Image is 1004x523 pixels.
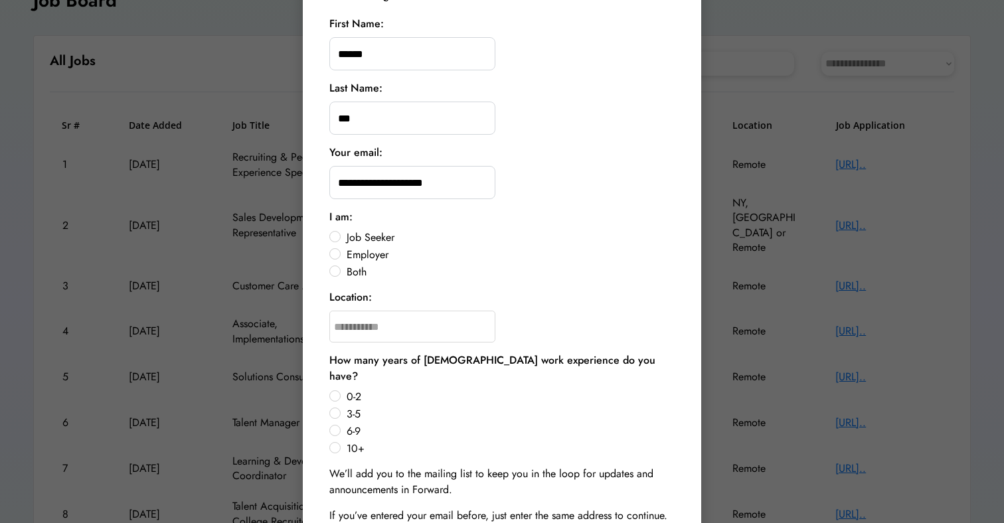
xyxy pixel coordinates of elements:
[343,426,675,437] label: 6-9
[329,466,675,498] div: We’ll add you to the mailing list to keep you in the loop for updates and announcements in Forward.
[343,392,675,402] label: 0-2
[329,209,353,225] div: I am:
[343,250,675,260] label: Employer
[343,232,675,243] label: Job Seeker
[329,289,372,305] div: Location:
[343,267,675,277] label: Both
[343,443,675,454] label: 10+
[329,16,384,32] div: First Name:
[329,80,382,96] div: Last Name:
[343,409,675,419] label: 3-5
[329,352,675,384] div: How many years of [DEMOGRAPHIC_DATA] work experience do you have?
[329,145,382,161] div: Your email:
